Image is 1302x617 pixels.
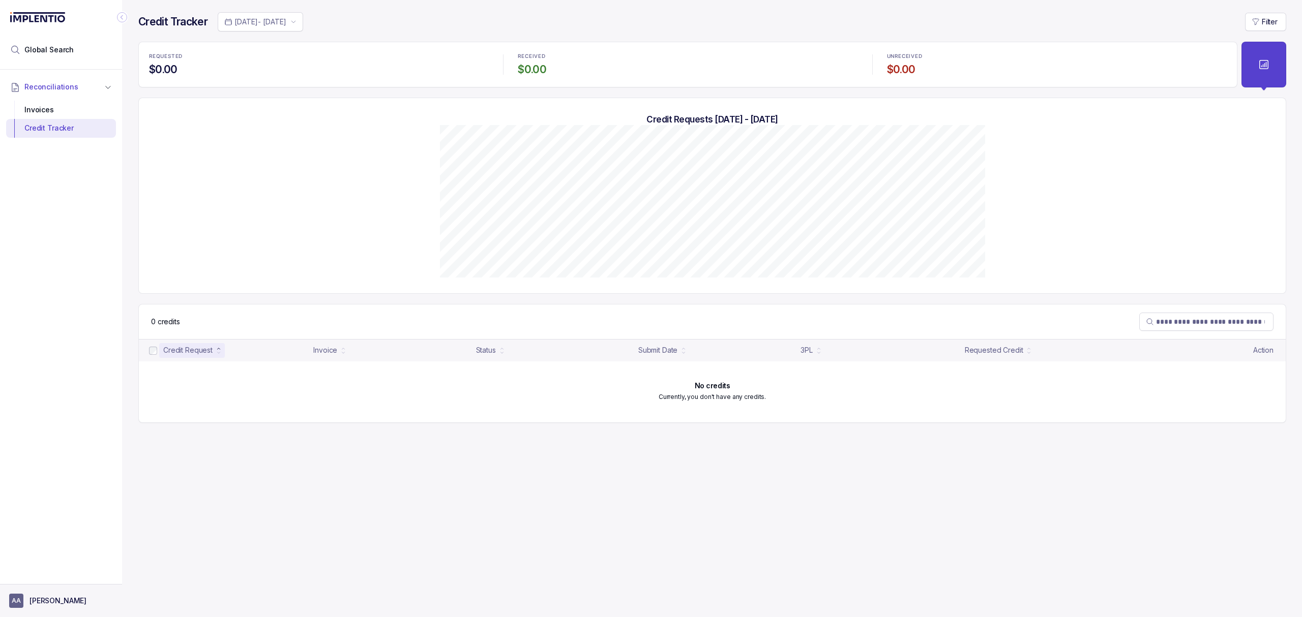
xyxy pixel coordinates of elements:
p: 0 credits [151,317,180,327]
li: Statistic REQUESTED [143,46,495,83]
div: Submit Date [638,345,677,355]
ul: Statistic Highlights [138,42,1237,87]
nav: Table Control [139,304,1286,339]
p: Currently, you don't have any credits. [659,392,766,402]
div: Credit Request [163,345,213,355]
h4: $0.00 [149,63,489,77]
button: User initials[PERSON_NAME] [9,594,113,608]
div: Collapse Icon [116,11,128,23]
p: REQUESTED [149,53,183,59]
h5: Credit Requests [DATE] - [DATE] [155,114,1269,125]
span: User initials [9,594,23,608]
div: Remaining page entries [151,317,180,327]
search: Table Search Bar [1139,313,1274,331]
p: [DATE] - [DATE] [234,17,286,27]
p: RECEIVED [518,53,545,59]
h4: Credit Tracker [138,15,208,29]
p: Action [1253,345,1274,355]
div: Requested Credit [965,345,1023,355]
div: Reconciliations [6,99,116,140]
search: Date Range Picker [224,17,286,27]
button: Filter [1245,13,1286,31]
h4: $0.00 [887,63,1227,77]
li: Statistic UNRECEIVED [881,46,1233,83]
p: Filter [1262,17,1278,27]
li: Statistic RECEIVED [512,46,864,83]
div: Status [476,345,496,355]
p: [PERSON_NAME] [29,596,86,606]
h6: No credits [695,382,730,390]
h4: $0.00 [518,63,857,77]
button: Reconciliations [6,76,116,98]
span: Global Search [24,45,74,55]
button: Date Range Picker [218,12,303,32]
div: 3PL [801,345,813,355]
input: checkbox-checkbox-all [149,347,157,355]
span: Reconciliations [24,82,78,92]
div: Invoice [313,345,337,355]
p: UNRECEIVED [887,53,923,59]
div: Invoices [14,101,108,119]
div: Credit Tracker [14,119,108,137]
